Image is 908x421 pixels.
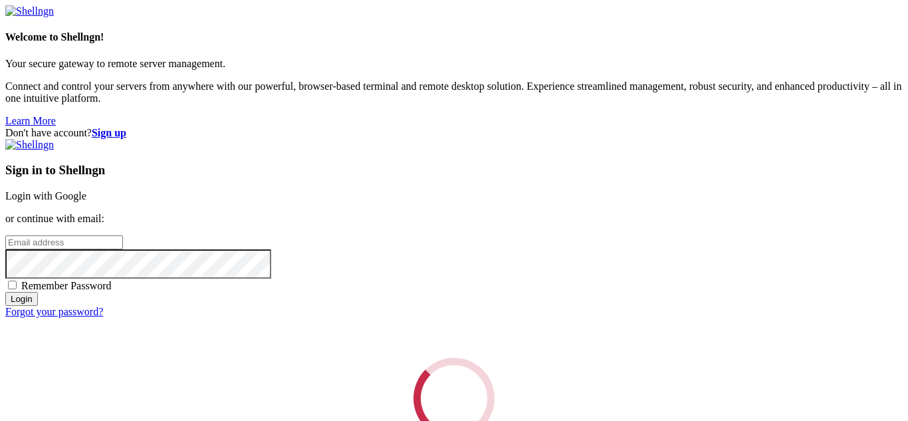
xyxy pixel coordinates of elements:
input: Login [5,292,38,306]
span: Remember Password [21,280,112,291]
img: Shellngn [5,139,54,151]
img: Shellngn [5,5,54,17]
h3: Sign in to Shellngn [5,163,903,178]
p: Connect and control your servers from anywhere with our powerful, browser-based terminal and remo... [5,80,903,104]
a: Learn More [5,115,56,126]
div: Don't have account? [5,127,903,139]
a: Sign up [92,127,126,138]
h4: Welcome to Shellngn! [5,31,903,43]
a: Forgot your password? [5,306,103,317]
input: Remember Password [8,281,17,289]
p: or continue with email: [5,213,903,225]
input: Email address [5,235,123,249]
p: Your secure gateway to remote server management. [5,58,903,70]
a: Login with Google [5,190,86,202]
